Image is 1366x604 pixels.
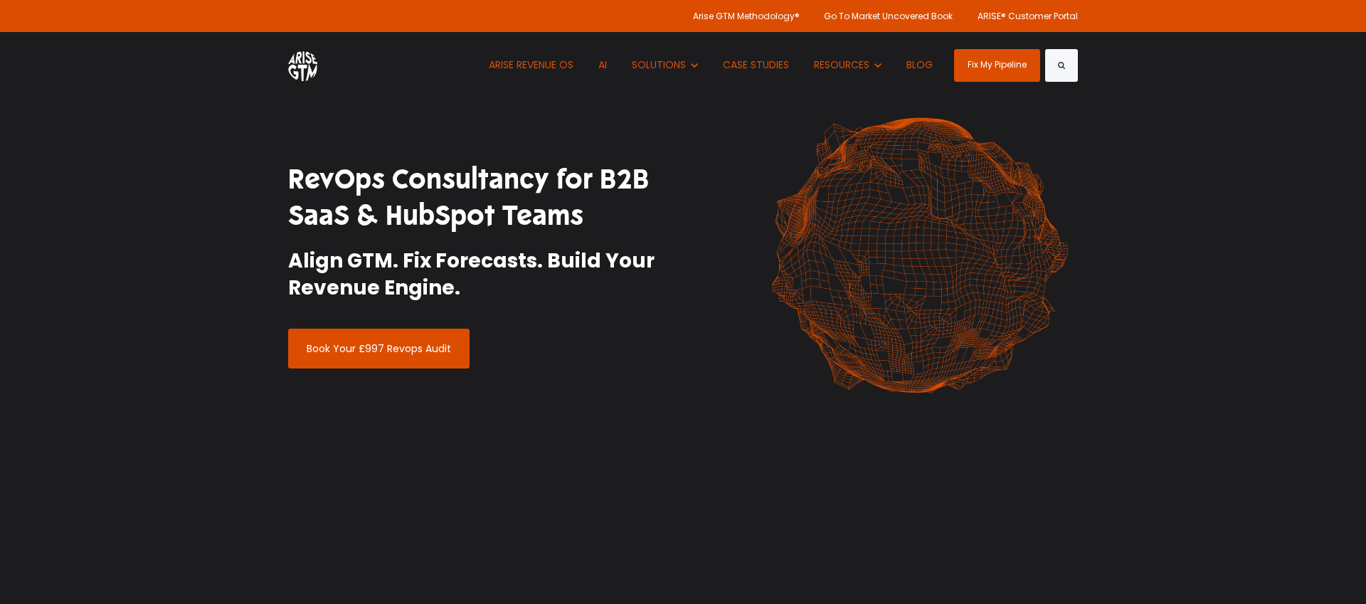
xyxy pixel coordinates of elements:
button: Show submenu for RESOURCES RESOURCES [803,32,892,98]
span: SOLUTIONS [632,58,686,72]
h2: Align GTM. Fix Forecasts. Build Your Revenue Engine. [288,248,672,302]
span: RESOURCES [814,58,869,72]
img: shape-61 orange [761,102,1078,408]
a: ARISE REVENUE OS [478,32,584,98]
button: Search [1045,49,1078,82]
a: AI [588,32,618,98]
a: CASE STUDIES [712,32,800,98]
nav: Desktop navigation [478,32,943,98]
a: BLOG [896,32,943,98]
h1: RevOps Consultancy for B2B SaaS & HubSpot Teams [288,161,672,235]
img: ARISE GTM logo (1) white [288,49,317,81]
a: Book Your £997 Revops Audit [288,329,470,369]
a: Fix My Pipeline [954,49,1040,82]
button: Show submenu for SOLUTIONS SOLUTIONS [621,32,709,98]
